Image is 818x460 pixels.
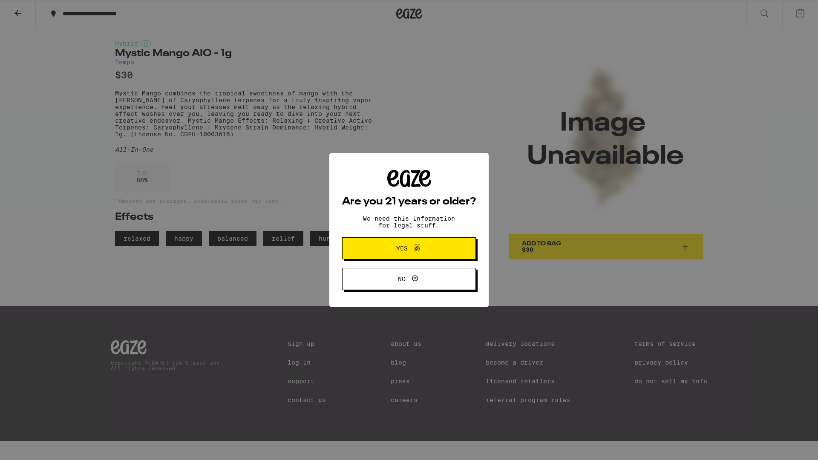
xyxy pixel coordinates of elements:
[765,434,809,456] iframe: Opens a widget where you can find more information
[342,237,476,259] button: Yes
[398,276,406,282] span: No
[342,268,476,290] button: No
[342,197,476,207] h2: Are you 21 years or older?
[396,245,408,251] span: Yes
[356,215,462,229] p: We need this information for legal stuff.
